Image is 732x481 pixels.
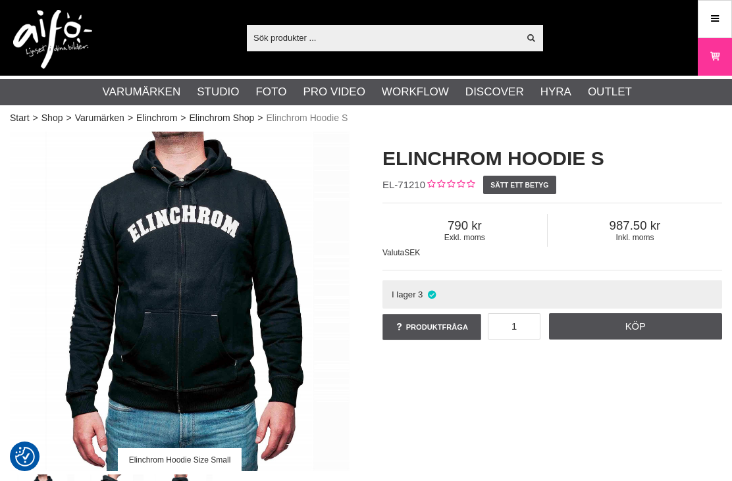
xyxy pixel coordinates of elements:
h1: Elinchrom Hoodie S [382,145,722,172]
div: Kundbetyg: 0 [425,178,475,192]
span: Inkl. moms [548,233,722,242]
span: > [66,111,71,125]
a: Pro Video [303,84,365,101]
img: Elinchrom Hoodie Size Small [10,132,350,471]
span: Exkl. moms [382,233,547,242]
a: Varumärken [103,84,181,101]
a: Elinchrom [136,111,177,125]
a: Foto [255,84,286,101]
a: Discover [465,84,524,101]
span: SEK [404,248,420,257]
a: Produktfråga [382,314,481,340]
span: Elinchrom Hoodie S [267,111,348,125]
i: I lager [426,290,437,299]
a: Outlet [588,84,632,101]
span: Valuta [382,248,404,257]
a: Varumärken [75,111,124,125]
a: Elinchrom Shop [190,111,255,125]
span: 790 [382,218,547,233]
button: Samtyckesinställningar [15,445,35,468]
span: > [128,111,133,125]
img: logo.png [13,10,92,69]
a: Studio [197,84,239,101]
input: Sök produkter ... [247,28,519,47]
span: EL-71210 [382,179,425,190]
a: Köp [549,313,723,340]
div: Elinchrom Hoodie Size Small [118,448,242,471]
span: 3 [418,290,423,299]
a: Workflow [382,84,449,101]
a: Start [10,111,30,125]
a: Shop [41,111,63,125]
span: > [180,111,186,125]
span: 987.50 [548,218,722,233]
span: I lager [392,290,416,299]
span: > [33,111,38,125]
a: Hyra [540,84,571,101]
a: Sätt ett betyg [483,176,556,194]
img: Revisit consent button [15,447,35,467]
span: > [257,111,263,125]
